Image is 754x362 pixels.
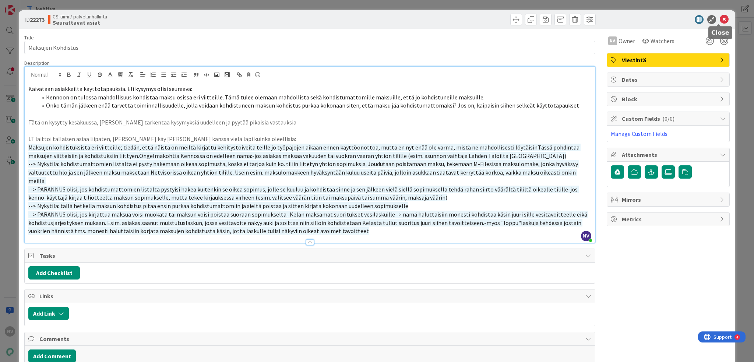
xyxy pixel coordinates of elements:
[622,56,716,64] span: Viestintä
[622,95,716,103] span: Block
[622,114,716,123] span: Custom Fields
[28,307,69,320] button: Add Link
[622,150,716,159] span: Attachments
[28,211,588,235] span: --> PARANNUS olisi, jos kirjattua maksua voisi muokata tai maksun voisi poistaa suoraan sopimukse...
[39,334,582,343] span: Comments
[28,186,579,201] span: --> PARANNUS olisi, jos kohdistumattomien listalta pystyisi hakea kuitenkin se oikea sopimus, jol...
[619,36,635,45] span: Owner
[611,130,667,137] a: Manage Custom Fields
[28,160,579,184] span: --> Nykytila: kohdistumattomien listalta ei pysty hakemaan oikeaa sopimusta, koska ei tarjoa kuin...
[622,195,716,204] span: Mirrors
[28,266,80,280] button: Add Checklist
[53,14,107,20] span: CS-tiimi / palvelunhallinta
[24,15,45,24] span: ID
[46,94,485,101] span: Kennoon on tulossa mahdollisuus kohdistaa maksu osissa eri viitteille. Tämä tulee olemaan mahdoll...
[608,36,617,45] div: NV
[28,144,581,159] span: Maksujen kohdistuksista eri viitteille; tiedän, että näistä on meiltä kirjattu kehitystoiveita te...
[15,1,34,10] span: Support
[24,41,595,54] input: type card name here...
[28,85,192,92] span: Kaivataan asiakkailta käyttötapauksia. Eli kysymys olisi seuraava:
[662,115,674,122] span: ( 0/0 )
[28,135,591,143] p: LT laittoi tällaisen asiaa liipaten, [PERSON_NAME] käy [PERSON_NAME] kanssa vielä läpi kuinka ole...
[53,20,107,25] b: Seurattavat asiat
[30,16,45,23] b: 22273
[711,29,729,36] h5: Close
[581,231,591,241] span: NV
[651,36,674,45] span: Watchers
[28,118,591,127] p: Tätä on kysytty kesäkuussa, [PERSON_NAME] tarkentaa kysymyksiä uudelleen ja pyytää pikaisia vasta...
[28,202,408,210] span: --> Nykytila: tällä hetkellä maksun kohdistus pitää ensin purkaa kohdistumattomiin ja sieltä pois...
[39,292,582,301] span: Links
[38,3,40,9] div: 4
[39,251,582,260] span: Tasks
[24,34,34,41] label: Title
[622,75,716,84] span: Dates
[622,215,716,224] span: Metrics
[24,60,50,66] span: Description
[46,102,579,109] span: Onko tämän jälkeen enää tarvetta toiminnallisuudelle, jolla voidaan kohdistuneen maksun kohdistus...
